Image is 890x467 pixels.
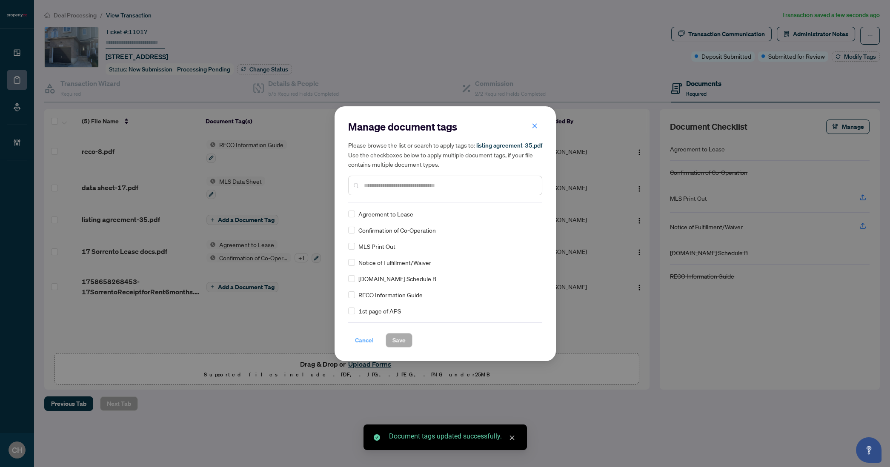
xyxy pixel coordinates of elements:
[348,140,542,169] h5: Please browse the list or search to apply tags to: Use the checkboxes below to apply multiple doc...
[348,333,381,347] button: Cancel
[358,209,413,219] span: Agreement to Lease
[355,333,374,347] span: Cancel
[358,258,431,267] span: Notice of Fulfillment/Waiver
[374,434,380,441] span: check-circle
[358,290,423,299] span: RECO Information Guide
[348,120,542,134] h2: Manage document tags
[476,142,542,149] span: listing agreement-35.pdf
[532,123,538,129] span: close
[358,242,395,251] span: MLS Print Out
[358,225,436,235] span: Confirmation of Co-Operation
[509,435,515,441] span: close
[507,433,517,442] a: Close
[358,306,401,316] span: 1st page of APS
[389,431,517,441] div: Document tags updated successfully.
[358,274,436,283] span: [DOMAIN_NAME] Schedule B
[386,333,412,347] button: Save
[856,437,881,463] button: Open asap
